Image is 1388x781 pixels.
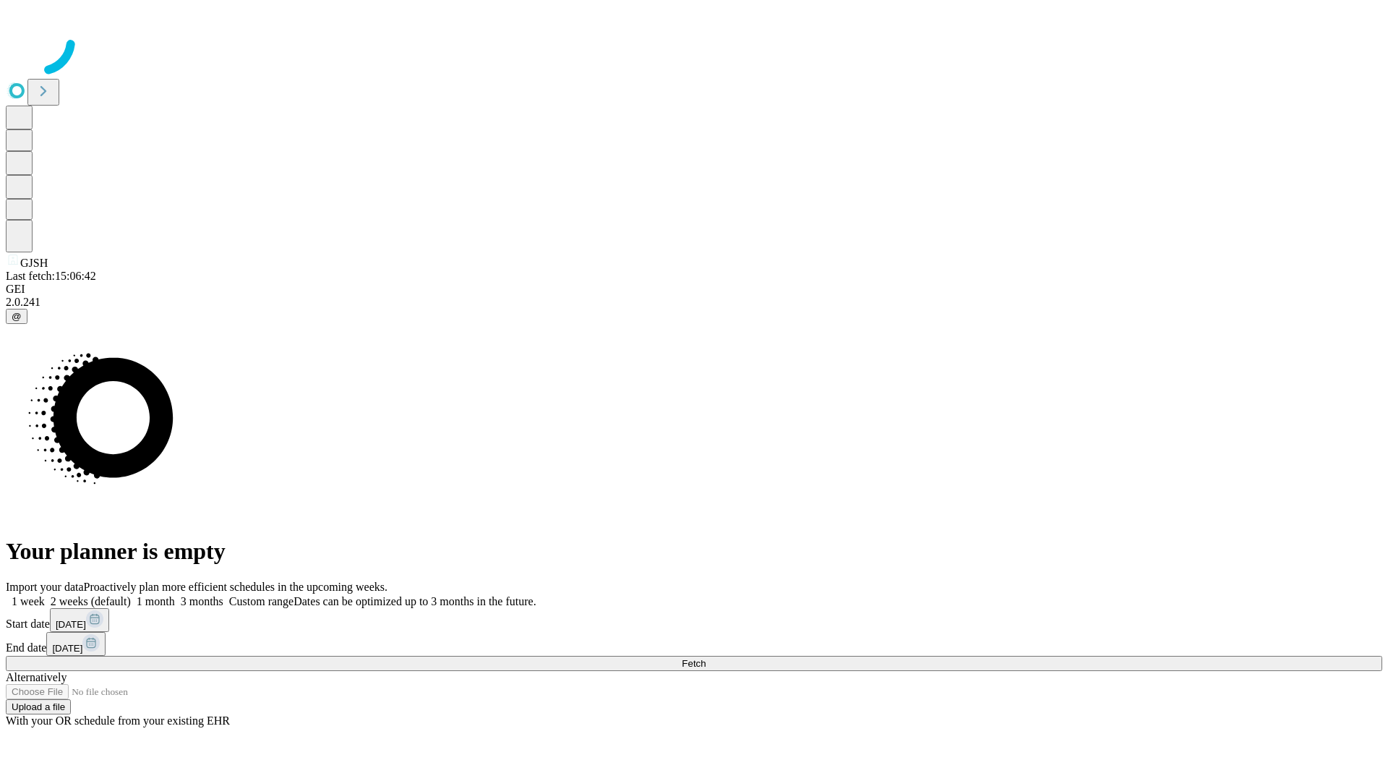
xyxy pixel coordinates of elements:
[12,595,45,607] span: 1 week
[50,608,109,632] button: [DATE]
[6,632,1382,656] div: End date
[229,595,294,607] span: Custom range
[52,643,82,654] span: [DATE]
[6,671,67,683] span: Alternatively
[181,595,223,607] span: 3 months
[6,296,1382,309] div: 2.0.241
[6,538,1382,565] h1: Your planner is empty
[6,581,84,593] span: Import your data
[137,595,175,607] span: 1 month
[6,714,230,727] span: With your OR schedule from your existing EHR
[6,608,1382,632] div: Start date
[51,595,131,607] span: 2 weeks (default)
[6,699,71,714] button: Upload a file
[46,632,106,656] button: [DATE]
[12,311,22,322] span: @
[20,257,48,269] span: GJSH
[84,581,387,593] span: Proactively plan more efficient schedules in the upcoming weeks.
[6,309,27,324] button: @
[6,656,1382,671] button: Fetch
[6,283,1382,296] div: GEI
[6,270,96,282] span: Last fetch: 15:06:42
[294,595,536,607] span: Dates can be optimized up to 3 months in the future.
[682,658,706,669] span: Fetch
[56,619,86,630] span: [DATE]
